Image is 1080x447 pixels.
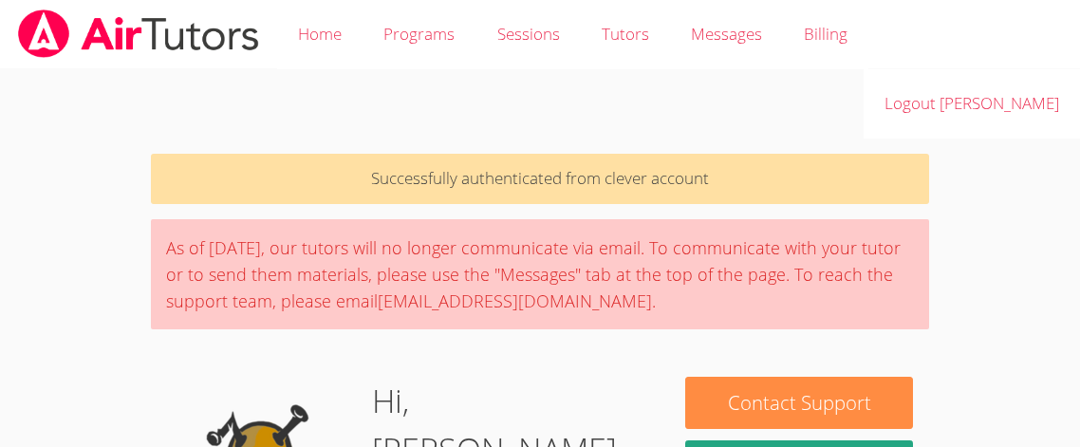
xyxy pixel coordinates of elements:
button: Contact Support [685,377,913,429]
img: airtutors_banner-c4298cdbf04f3fff15de1276eac7730deb9818008684d7c2e4769d2f7ddbe033.png [16,9,261,58]
span: Messages [691,23,762,45]
a: Logout [PERSON_NAME] [864,69,1080,139]
div: As of [DATE], our tutors will no longer communicate via email. To communicate with your tutor or ... [151,219,928,329]
p: Successfully authenticated from clever account [151,154,928,204]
